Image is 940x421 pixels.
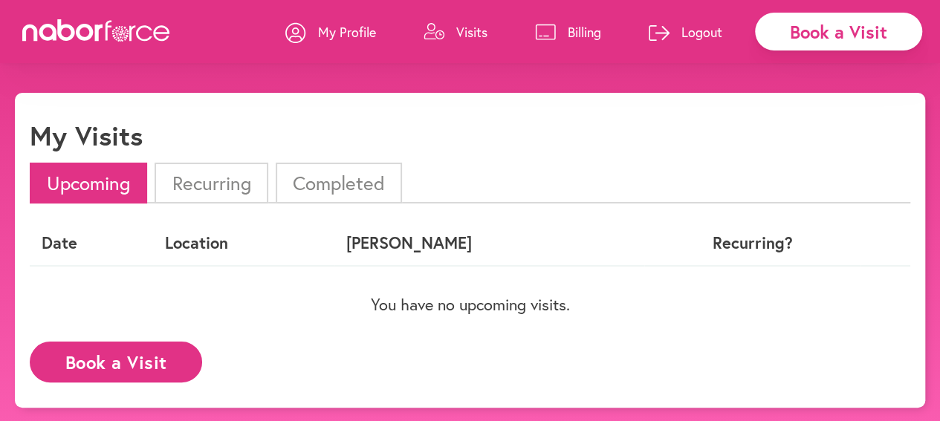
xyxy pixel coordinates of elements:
button: Book a Visit [30,342,202,382]
p: Billing [568,23,601,41]
li: Completed [276,163,402,203]
a: Billing [535,10,601,54]
a: My Profile [285,10,376,54]
a: Visits [424,10,487,54]
th: [PERSON_NAME] [334,221,645,265]
p: Visits [456,23,487,41]
th: Location [153,221,334,265]
th: Recurring? [644,221,860,265]
li: Recurring [155,163,268,203]
p: You have no upcoming visits. [30,295,910,314]
th: Date [30,221,153,265]
a: Logout [649,10,722,54]
p: Logout [681,23,722,41]
div: Book a Visit [755,13,922,50]
li: Upcoming [30,163,147,203]
h1: My Visits [30,120,143,151]
a: Book a Visit [30,353,202,367]
p: My Profile [318,23,376,41]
